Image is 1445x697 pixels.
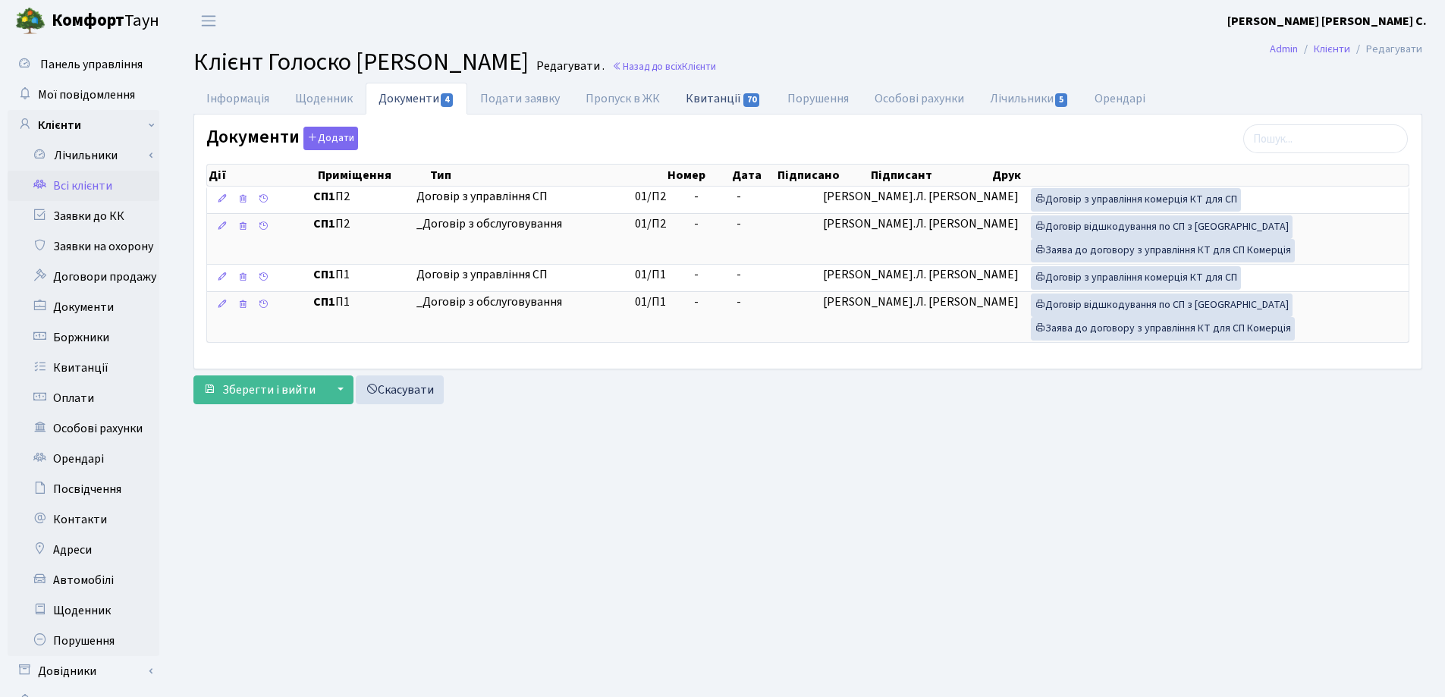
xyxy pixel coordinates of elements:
span: _Договір з обслуговування [416,294,622,311]
a: Назад до всіхКлієнти [612,59,716,74]
label: Документи [206,127,358,150]
a: Скасувати [356,375,444,404]
a: Щоденник [282,83,366,115]
b: СП1 [313,294,335,310]
span: - [737,188,741,205]
a: Особові рахунки [8,413,159,444]
b: СП1 [313,215,335,232]
a: Боржники [8,322,159,353]
a: Мої повідомлення [8,80,159,110]
span: [PERSON_NAME].Л. [PERSON_NAME] [823,266,1019,283]
span: - [694,215,699,232]
input: Пошук... [1243,124,1408,153]
span: П1 [313,266,405,284]
span: - [737,215,741,232]
button: Зберегти і вийти [193,375,325,404]
a: Заява до договору з управління КТ для СП Комерція [1031,317,1295,341]
span: 70 [743,93,760,107]
a: Заявки на охорону [8,231,159,262]
a: Договір відшкодування по СП з [GEOGRAPHIC_DATA] [1031,215,1293,239]
span: _Договір з обслуговування [416,215,622,233]
a: Орендарі [1082,83,1158,115]
span: 01/П1 [635,266,666,283]
a: Подати заявку [467,83,573,115]
a: Пропуск в ЖК [573,83,673,115]
a: [PERSON_NAME] [PERSON_NAME] С. [1227,12,1427,30]
span: - [694,188,699,205]
a: Оплати [8,383,159,413]
th: Підписант [869,165,991,186]
th: Номер [666,165,730,186]
span: - [737,266,741,283]
a: Заявки до КК [8,201,159,231]
a: Орендарі [8,444,159,474]
span: Клієнт Голоско [PERSON_NAME] [193,45,529,80]
a: Порушення [774,83,862,115]
span: 5 [1055,93,1067,107]
span: Панель управління [40,56,143,73]
span: 01/П1 [635,294,666,310]
span: П1 [313,294,405,311]
th: Друк [991,165,1409,186]
span: [PERSON_NAME].Л. [PERSON_NAME] [823,294,1019,310]
span: - [737,294,741,310]
span: Таун [52,8,159,34]
a: Панель управління [8,49,159,80]
a: Адреси [8,535,159,565]
a: Контакти [8,504,159,535]
span: 4 [441,93,453,107]
a: Договір з управління комерція КТ для СП [1031,188,1241,212]
span: Клієнти [682,59,716,74]
a: Автомобілі [8,565,159,595]
a: Лічильники [977,83,1082,115]
span: Мої повідомлення [38,86,135,103]
a: Квитанції [673,83,774,114]
span: Зберегти і вийти [222,381,316,398]
b: СП1 [313,266,335,283]
a: Щоденник [8,595,159,626]
th: Підписано [776,165,870,186]
a: Договори продажу [8,262,159,292]
a: Всі клієнти [8,171,159,201]
span: - [694,294,699,310]
span: П2 [313,215,405,233]
a: Посвідчення [8,474,159,504]
th: Дата [730,165,776,186]
b: СП1 [313,188,335,205]
span: П2 [313,188,405,206]
th: Тип [429,165,666,186]
button: Переключити навігацію [190,8,228,33]
a: Договір з управління комерція КТ для СП [1031,266,1241,290]
span: 01/П2 [635,188,666,205]
a: Документи [366,83,467,115]
span: Договір з управління СП [416,266,622,284]
a: Клієнти [8,110,159,140]
a: Лічильники [17,140,159,171]
span: - [694,266,699,283]
a: Додати [300,124,358,151]
nav: breadcrumb [1247,33,1445,65]
a: Квитанції [8,353,159,383]
button: Документи [303,127,358,150]
a: Клієнти [1314,41,1350,57]
span: [PERSON_NAME].Л. [PERSON_NAME] [823,215,1019,232]
a: Документи [8,292,159,322]
span: [PERSON_NAME].Л. [PERSON_NAME] [823,188,1019,205]
a: Особові рахунки [862,83,977,115]
a: Заява до договору з управління КТ для СП Комерція [1031,239,1295,262]
b: Комфорт [52,8,124,33]
span: Договір з управління СП [416,188,622,206]
a: Інформація [193,83,282,115]
a: Порушення [8,626,159,656]
a: Договір відшкодування по СП з [GEOGRAPHIC_DATA] [1031,294,1293,317]
li: Редагувати [1350,41,1422,58]
th: Дії [207,165,316,186]
img: logo.png [15,6,46,36]
span: 01/П2 [635,215,666,232]
small: Редагувати . [533,59,605,74]
a: Admin [1270,41,1298,57]
th: Приміщення [316,165,429,186]
a: Довідники [8,656,159,686]
b: [PERSON_NAME] [PERSON_NAME] С. [1227,13,1427,30]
